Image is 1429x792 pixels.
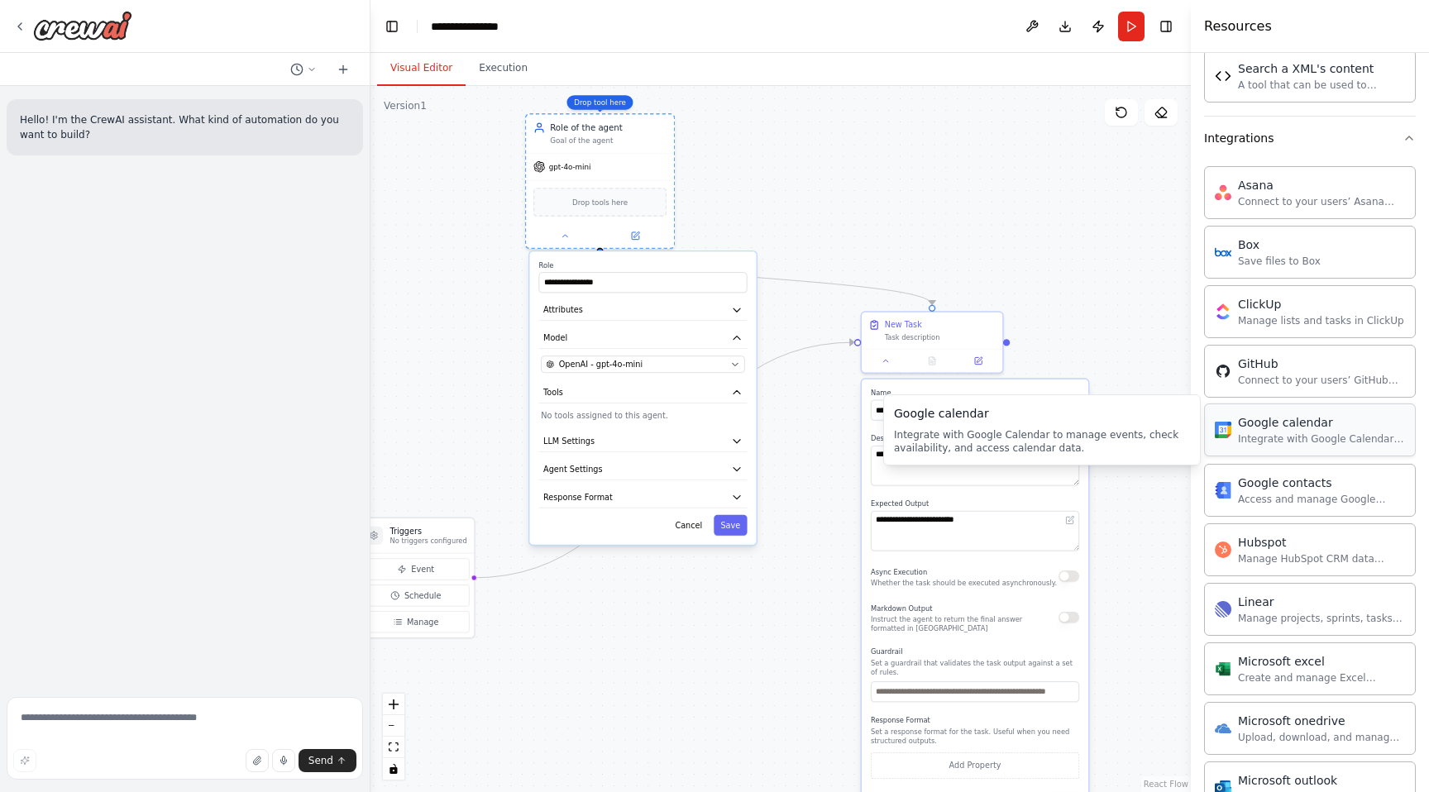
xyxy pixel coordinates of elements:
span: Response Format [543,491,613,503]
span: Drop tools here [572,196,628,208]
img: Google contacts [1215,482,1231,499]
div: New Task [885,319,922,331]
p: No tools assigned to this agent. [541,410,744,422]
div: Manage projects, sprints, tasks, and bug tracking in Linear [1238,612,1405,625]
button: toggle interactivity [383,758,404,780]
div: Google calendar [1238,414,1405,431]
div: Goal of the agent [550,136,667,146]
p: Hello! I'm the CrewAI assistant. What kind of automation do you want to build? [20,112,350,142]
label: Description [871,434,1079,443]
span: LLM Settings [543,436,595,447]
div: Integrate with Google Calendar to manage events, check availability, and access calendar data. [1238,432,1405,446]
span: gpt-4o-mini [549,162,591,172]
button: Response Format [538,487,747,508]
button: Attributes [538,299,747,321]
div: Create and manage Excel workbooks, worksheets, tables, and charts in OneDrive or SharePoint. [1238,671,1405,685]
span: Manage [407,616,439,627]
img: Asana [1215,184,1231,201]
button: Click to speak your automation idea [272,749,295,772]
button: zoom out [383,715,404,737]
div: GitHub [1238,355,1405,372]
button: Execution [466,51,541,86]
div: Integrate with Google Calendar to manage events, check availability, and access calendar data. [894,428,1190,455]
h3: Triggers [390,525,466,537]
div: Search a XML's content [1238,60,1405,77]
h4: Resources [1204,17,1272,36]
div: A tool that can be used to semantic search a query from a XML's content. [1238,79,1405,92]
button: Agent Settings [538,459,747,480]
div: Box [1238,236,1321,253]
span: Model [543,332,567,344]
button: Open in side panel [601,229,669,243]
div: ClickUp [1238,296,1404,313]
button: Event [362,558,469,580]
button: Save [714,515,747,536]
div: Asana [1238,177,1405,193]
span: Tools [543,387,563,398]
label: Name [871,389,1079,398]
img: Logo [33,11,132,41]
div: Access and manage Google Contacts, including personal contacts and directory information. [1238,493,1405,506]
div: Microsoft excel [1238,653,1405,670]
img: Xmlsearchtool [1215,68,1231,84]
button: Visual Editor [377,51,466,86]
img: Microsoft excel [1215,661,1231,677]
img: Microsoft onedrive [1215,720,1231,737]
p: Instruct the agent to return the final answer formatted in [GEOGRAPHIC_DATA] [871,615,1059,633]
div: Linear [1238,594,1405,610]
label: Response Format [871,716,1079,725]
span: Agent Settings [543,463,603,475]
nav: breadcrumb [431,18,516,35]
span: Attributes [543,304,583,316]
img: Clickup [1215,303,1231,320]
img: Linear [1215,601,1231,618]
div: Microsoft outlook [1238,772,1405,789]
div: Task description [885,333,996,342]
button: Model [538,327,747,349]
label: Expected Output [871,499,1079,508]
button: No output available [908,354,957,368]
button: Add Property [871,752,1079,779]
button: Integrations [1204,117,1416,160]
div: Version 1 [384,99,427,112]
div: Upload, download, and manage files and folders in Microsoft OneDrive. [1238,731,1405,744]
img: Google calendar [1215,422,1231,438]
label: Guardrail [871,647,1079,656]
button: Tools [538,382,747,403]
div: Google calendar [894,405,1190,422]
div: Manage HubSpot CRM data including contacts, deals, and companies. [1238,552,1405,565]
button: Send [299,749,356,772]
button: Upload files [246,749,269,772]
button: Manage [362,611,469,632]
img: Github [1215,363,1231,379]
button: Improve this prompt [13,749,36,772]
span: Async Execution [871,568,927,576]
div: React Flow controls [383,694,404,780]
button: Switch to previous chat [284,60,323,79]
p: Whether the task should be executed asynchronously. [871,579,1057,588]
span: Schedule [404,589,442,601]
button: Open in editor [1063,513,1078,527]
button: Start a new chat [330,60,356,79]
button: Open in side panel [958,354,998,368]
img: Box [1215,244,1231,260]
div: Save files to Box [1238,255,1321,268]
button: Hide right sidebar [1154,15,1178,38]
label: Role [538,260,747,270]
div: Google contacts [1238,475,1405,491]
div: Connect to your users’ GitHub accounts [1238,374,1405,387]
div: Manage lists and tasks in ClickUp [1238,314,1404,327]
div: Drop tool hereRole of the agentGoal of the agentgpt-4o-miniDrop tools hereRoleAttributesModelOpen... [528,117,671,246]
div: Hubspot [1238,534,1405,551]
button: Cancel [668,515,709,536]
div: Integrations [1204,130,1274,146]
span: Markdown Output [871,604,932,613]
img: Hubspot [1215,542,1231,558]
div: Connect to your users’ Asana accounts [1238,195,1405,208]
span: Event [411,564,434,575]
div: Microsoft onedrive [1238,713,1405,729]
p: Set a response format for the task. Useful when you need structured outputs. [871,728,1079,746]
div: Role of the agent [550,122,667,134]
button: fit view [383,737,404,758]
button: Schedule [362,584,469,606]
